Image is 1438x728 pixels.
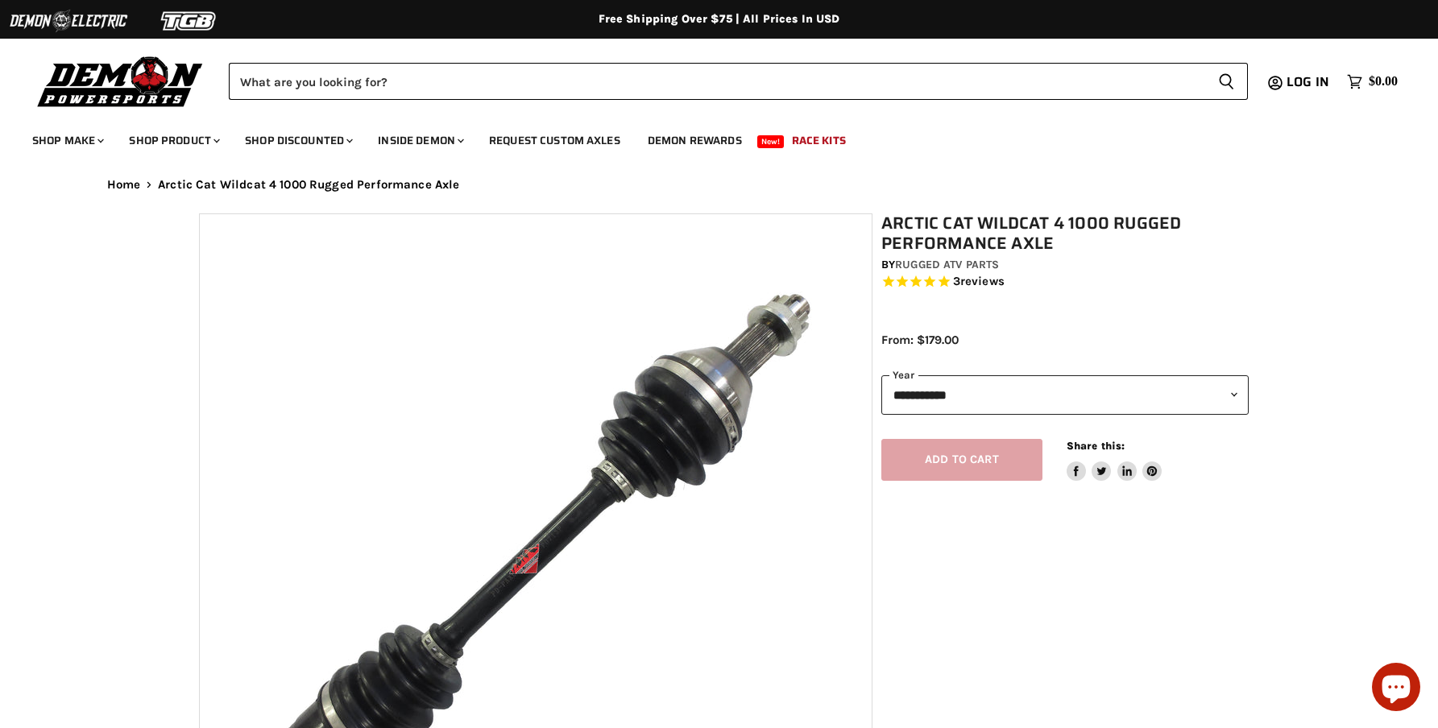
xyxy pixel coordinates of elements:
input: Search [229,63,1205,100]
img: Demon Electric Logo 2 [8,6,129,36]
nav: Breadcrumbs [75,178,1364,192]
span: New! [757,135,785,148]
ul: Main menu [20,118,1394,157]
a: Rugged ATV Parts [895,258,999,271]
inbox-online-store-chat: Shopify online store chat [1367,663,1425,715]
span: reviews [960,275,1005,289]
span: Rated 5.0 out of 5 stars 3 reviews [881,274,1249,291]
a: Demon Rewards [636,124,754,157]
a: Race Kits [780,124,858,157]
a: Request Custom Axles [477,124,632,157]
a: Log in [1279,75,1339,89]
img: Demon Powersports [32,52,209,110]
span: Share this: [1067,440,1125,452]
a: Inside Demon [366,124,474,157]
span: 3 reviews [953,275,1005,289]
a: Shop Make [20,124,114,157]
span: From: $179.00 [881,333,959,347]
a: Shop Discounted [233,124,363,157]
div: Free Shipping Over $75 | All Prices In USD [75,12,1364,27]
a: $0.00 [1339,70,1406,93]
span: Arctic Cat Wildcat 4 1000 Rugged Performance Axle [158,178,459,192]
img: TGB Logo 2 [129,6,250,36]
a: Home [107,178,141,192]
span: $0.00 [1369,74,1398,89]
form: Product [229,63,1248,100]
button: Search [1205,63,1248,100]
a: Shop Product [117,124,230,157]
h1: Arctic Cat Wildcat 4 1000 Rugged Performance Axle [881,213,1249,254]
aside: Share this: [1067,439,1162,482]
span: Log in [1287,72,1329,92]
div: by [881,256,1249,274]
select: year [881,375,1249,415]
